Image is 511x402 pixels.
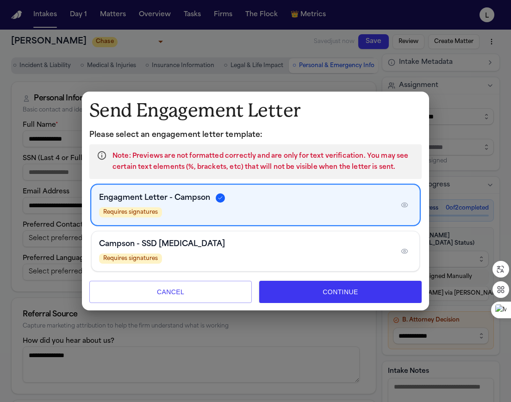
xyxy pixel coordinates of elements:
[99,207,162,217] span: Requires signatures
[259,281,422,303] button: Continue
[397,244,412,259] button: Preview template
[89,130,422,141] p: Please select an engagement letter template:
[112,151,414,173] p: Note: Previews are not formatted correctly and are only for text verification. You may see certai...
[99,192,210,204] h3: Engagment Letter - Campson
[89,281,252,303] button: Cancel
[99,254,162,264] span: Requires signatures
[397,198,412,212] button: Preview template
[99,239,225,250] h3: Campson - SSD [MEDICAL_DATA]
[89,99,422,122] h1: Send Engagement Letter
